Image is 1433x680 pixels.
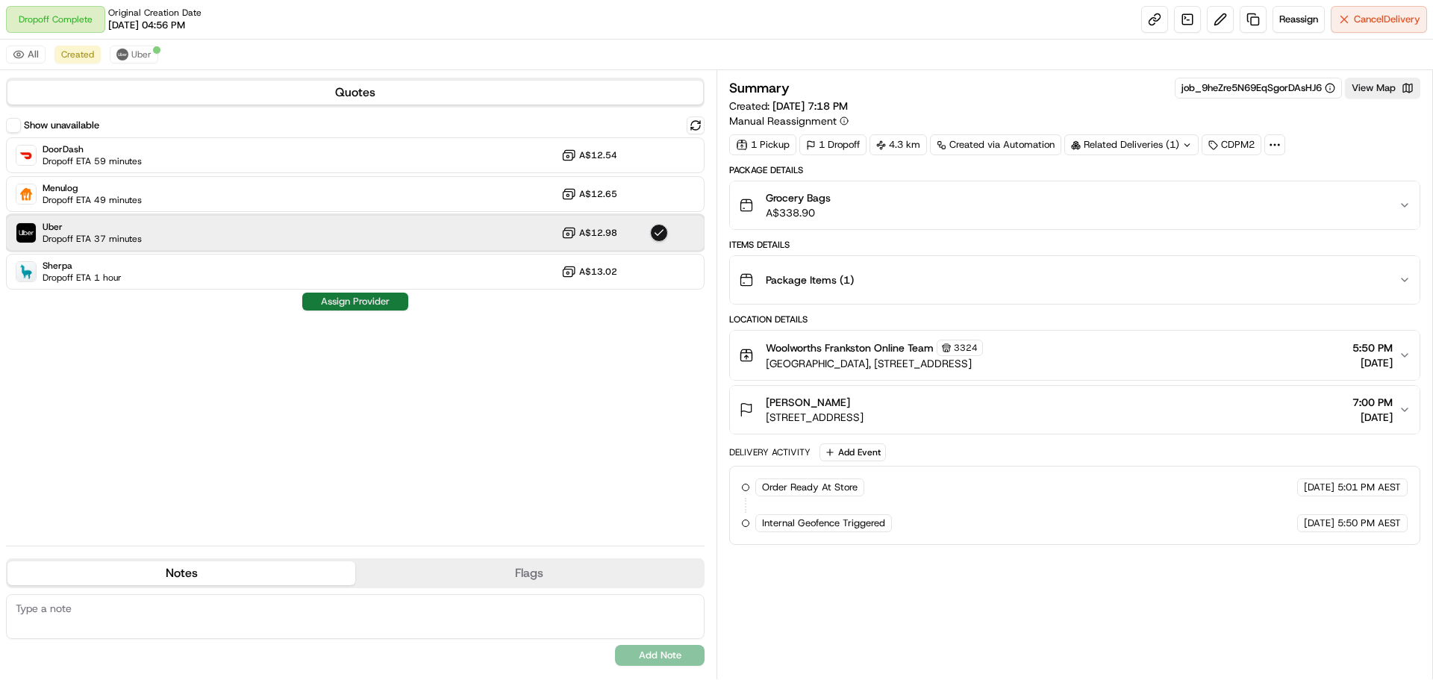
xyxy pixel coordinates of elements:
[116,49,128,60] img: uber-new-logo.jpeg
[772,99,848,113] span: [DATE] 7:18 PM
[7,561,355,585] button: Notes
[16,146,36,165] img: DoorDash
[1352,395,1393,410] span: 7:00 PM
[1352,355,1393,370] span: [DATE]
[108,7,202,19] span: Original Creation Date
[110,46,158,63] button: Uber
[126,218,138,230] div: 💻
[762,517,885,530] span: Internal Geofence Triggered
[61,49,94,60] span: Created
[1345,78,1420,99] button: View Map
[15,15,45,45] img: Nash
[799,134,867,155] div: 1 Dropoff
[1304,481,1334,494] span: [DATE]
[51,157,189,169] div: We're available if you need us!
[1304,517,1334,530] span: [DATE]
[729,99,848,113] span: Created:
[730,181,1420,229] button: Grocery BagsA$338.90
[730,386,1420,434] button: [PERSON_NAME][STREET_ADDRESS]7:00 PM[DATE]
[120,210,246,237] a: 💻API Documentation
[954,342,978,354] span: 3324
[729,81,790,95] h3: Summary
[1337,481,1401,494] span: 5:01 PM AEST
[54,46,101,63] button: Created
[43,221,142,233] span: Uber
[561,187,617,202] button: A$12.65
[108,19,185,32] span: [DATE] 04:56 PM
[1279,13,1318,26] span: Reassign
[16,184,36,204] img: Menulog
[729,446,811,458] div: Delivery Activity
[15,218,27,230] div: 📗
[1352,340,1393,355] span: 5:50 PM
[579,188,617,200] span: A$12.65
[131,49,152,60] span: Uber
[729,134,796,155] div: 1 Pickup
[24,119,99,132] label: Show unavailable
[561,225,617,240] button: A$12.98
[766,205,831,220] span: A$338.90
[15,143,42,169] img: 1736555255976-a54dd68f-1ca7-489b-9aae-adbdc363a1c4
[729,113,849,128] button: Manual Reassignment
[766,410,864,425] span: [STREET_ADDRESS]
[141,216,240,231] span: API Documentation
[730,331,1420,380] button: Woolworths Frankston Online Team3324[GEOGRAPHIC_DATA], [STREET_ADDRESS]5:50 PM[DATE]
[729,113,837,128] span: Manual Reassignment
[43,194,142,206] span: Dropoff ETA 49 minutes
[766,356,983,371] span: [GEOGRAPHIC_DATA], [STREET_ADDRESS]
[579,227,617,239] span: A$12.98
[105,252,181,264] a: Powered byPylon
[730,256,1420,304] button: Package Items (1)
[729,164,1420,176] div: Package Details
[766,272,854,287] span: Package Items ( 1 )
[1273,6,1325,33] button: Reassign
[149,253,181,264] span: Pylon
[729,239,1420,251] div: Items Details
[43,182,142,194] span: Menulog
[302,293,408,311] button: Assign Provider
[355,561,703,585] button: Flags
[766,190,831,205] span: Grocery Bags
[1337,517,1401,530] span: 5:50 PM AEST
[1352,410,1393,425] span: [DATE]
[1064,134,1199,155] div: Related Deliveries (1)
[819,443,886,461] button: Add Event
[7,81,703,105] button: Quotes
[1354,13,1420,26] span: Cancel Delivery
[43,143,142,155] span: DoorDash
[43,155,142,167] span: Dropoff ETA 59 minutes
[561,148,617,163] button: A$12.54
[561,264,617,279] button: A$13.02
[30,216,114,231] span: Knowledge Base
[43,260,122,272] span: Sherpa
[39,96,269,112] input: Got a question? Start typing here...
[51,143,245,157] div: Start new chat
[766,340,934,355] span: Woolworths Frankston Online Team
[870,134,927,155] div: 4.3 km
[6,46,46,63] button: All
[762,481,858,494] span: Order Ready At Store
[579,266,617,278] span: A$13.02
[930,134,1061,155] a: Created via Automation
[766,395,850,410] span: [PERSON_NAME]
[1331,6,1427,33] button: CancelDelivery
[15,60,272,84] p: Welcome 👋
[579,149,617,161] span: A$12.54
[43,233,142,245] span: Dropoff ETA 37 minutes
[254,147,272,165] button: Start new chat
[729,314,1420,325] div: Location Details
[16,262,36,281] img: Sherpa
[43,272,122,284] span: Dropoff ETA 1 hour
[1181,81,1335,95] button: job_9heZre5N69EqSgorDAsHJ6
[16,223,36,243] img: Uber
[9,210,120,237] a: 📗Knowledge Base
[1202,134,1261,155] div: CDPM2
